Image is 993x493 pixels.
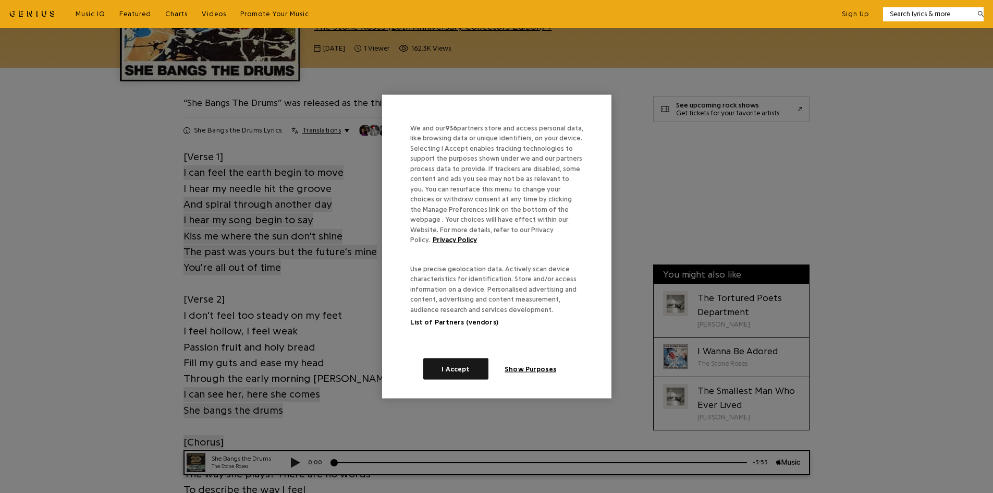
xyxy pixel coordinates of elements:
a: Music IQ [76,9,105,19]
span: Videos [202,10,226,17]
div: The Stone Roses [36,13,99,20]
img: 72x72bb.jpg [11,3,30,22]
span: 936 [445,124,457,131]
button: I Accept [423,358,488,380]
div: She Bangs the Drums [36,4,99,13]
span: Music IQ [76,10,105,17]
span: Charts [165,10,188,17]
div: We and our partners store and access personal data, like browsing data or unique identifiers, on ... [410,123,593,263]
div: -3:53 [572,8,601,17]
span: Promote Your Music [240,10,309,17]
div: Privacy [382,94,611,399]
a: Featured [119,9,151,19]
button: Show Purposes, Opens the preference center dialog [498,358,563,380]
a: Promote Your Music [240,9,309,19]
a: More information about your privacy, opens in a new tab [433,236,477,243]
div: Cookie banner [382,94,611,399]
button: List of Partners (vendors) [410,317,498,328]
input: Search lyrics & more [883,9,971,19]
span: Featured [119,10,151,17]
button: Sign Up [842,9,869,19]
a: Charts [165,9,188,19]
p: Use precise geolocation data. Actively scan device characteristics for identification. Store and/... [410,263,583,327]
a: Videos [202,9,226,19]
